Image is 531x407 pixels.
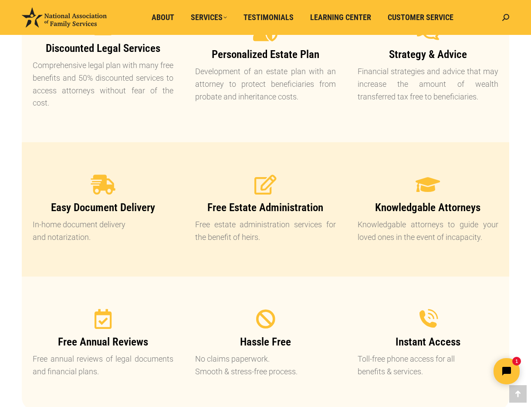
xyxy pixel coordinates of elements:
[377,351,527,392] iframe: Tidio Chat
[191,13,227,22] span: Services
[33,353,173,378] p: Free annual reviews of legal documents and financial plans.
[22,7,107,27] img: National Association of Family Services
[152,13,174,22] span: About
[33,219,173,244] p: In-home document delivery and notarization.
[33,59,173,109] p: Comprehensive legal plan with many free benefits and 50% discounted services to access attorneys ...
[388,13,453,22] span: Customer Service
[240,335,291,348] span: Hassle Free
[310,13,371,22] span: Learning Center
[46,42,160,55] span: Discounted Legal Services
[375,201,480,214] span: Knowledgable Attorneys
[304,9,377,26] a: Learning Center
[195,65,336,103] p: Development of an estate plan with an attorney to protect beneficiaries from probate and inherita...
[195,219,336,244] p: Free estate administration services for the benefit of heirs.
[389,48,467,61] span: Strategy & Advice
[358,353,498,378] p: Toll-free phone access for all benefits & services.
[396,335,460,348] span: Instant Access
[237,9,300,26] a: Testimonials
[212,48,319,61] span: Personalized Estate Plan
[145,9,180,26] a: About
[207,201,323,214] span: Free Estate Administration
[58,335,148,348] span: Free Annual Reviews
[382,9,460,26] a: Customer Service
[195,353,336,378] p: No claims paperwork. Smooth & stress-free process.
[358,65,498,103] p: Financial strategies and advice that may increase the amount of wealth transferred tax free to be...
[51,201,155,214] span: Easy Document Delivery
[244,13,294,22] span: Testimonials
[358,219,498,244] p: Knowledgable attorneys to guide your loved ones in the event of incapacity.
